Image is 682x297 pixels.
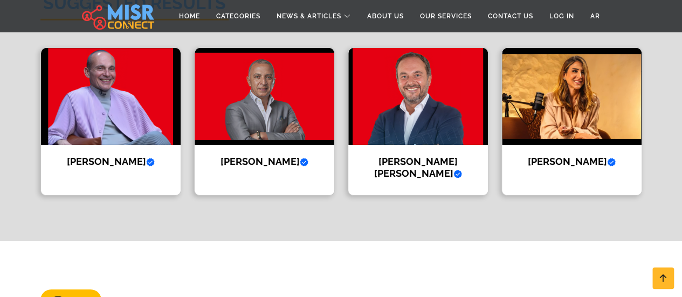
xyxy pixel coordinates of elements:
[49,156,173,168] h4: [PERSON_NAME]
[510,156,633,168] h4: [PERSON_NAME]
[41,48,181,145] img: Mohamed Farouk
[34,47,188,196] a: Mohamed Farouk [PERSON_NAME]
[277,11,341,21] span: News & Articles
[341,47,495,196] a: Ahmed Tarek Khalil [PERSON_NAME] [PERSON_NAME]
[412,6,480,26] a: Our Services
[268,6,359,26] a: News & Articles
[453,170,462,178] svg: Verified account
[171,6,208,26] a: Home
[146,158,155,167] svg: Verified account
[359,6,412,26] a: About Us
[82,3,154,30] img: main.misr_connect
[356,156,480,179] h4: [PERSON_NAME] [PERSON_NAME]
[195,48,334,145] img: Ahmed El Sewedy
[582,6,608,26] a: AR
[348,48,488,145] img: Ahmed Tarek Khalil
[300,158,308,167] svg: Verified account
[502,48,642,145] img: Dina Ghabbour
[208,6,268,26] a: Categories
[607,158,616,167] svg: Verified account
[495,47,649,196] a: Dina Ghabbour [PERSON_NAME]
[188,47,341,196] a: Ahmed El Sewedy [PERSON_NAME]
[480,6,541,26] a: Contact Us
[541,6,582,26] a: Log in
[203,156,326,168] h4: [PERSON_NAME]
